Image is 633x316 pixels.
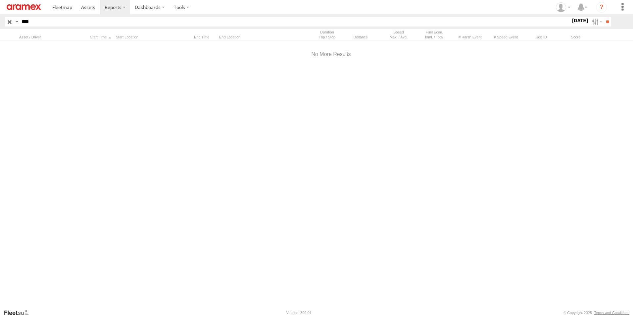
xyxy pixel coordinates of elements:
div: Emad Mabrouk [554,2,573,12]
label: [DATE] [571,17,589,24]
i: ? [596,2,607,13]
div: Job ID [525,35,558,39]
img: aramex-logo.svg [7,4,41,10]
div: Click to Sort [191,35,217,39]
div: © Copyright 2025 - [563,311,629,315]
a: Terms and Conditions [594,311,629,315]
div: Version: 309.01 [286,311,312,315]
label: Search Query [14,17,19,26]
div: Click to Sort [346,35,379,39]
a: Visit our Website [4,309,34,316]
div: Click to Sort [19,35,85,39]
div: Click to Sort [88,35,113,39]
div: Score [561,35,591,39]
label: Search Filter Options [589,17,604,26]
